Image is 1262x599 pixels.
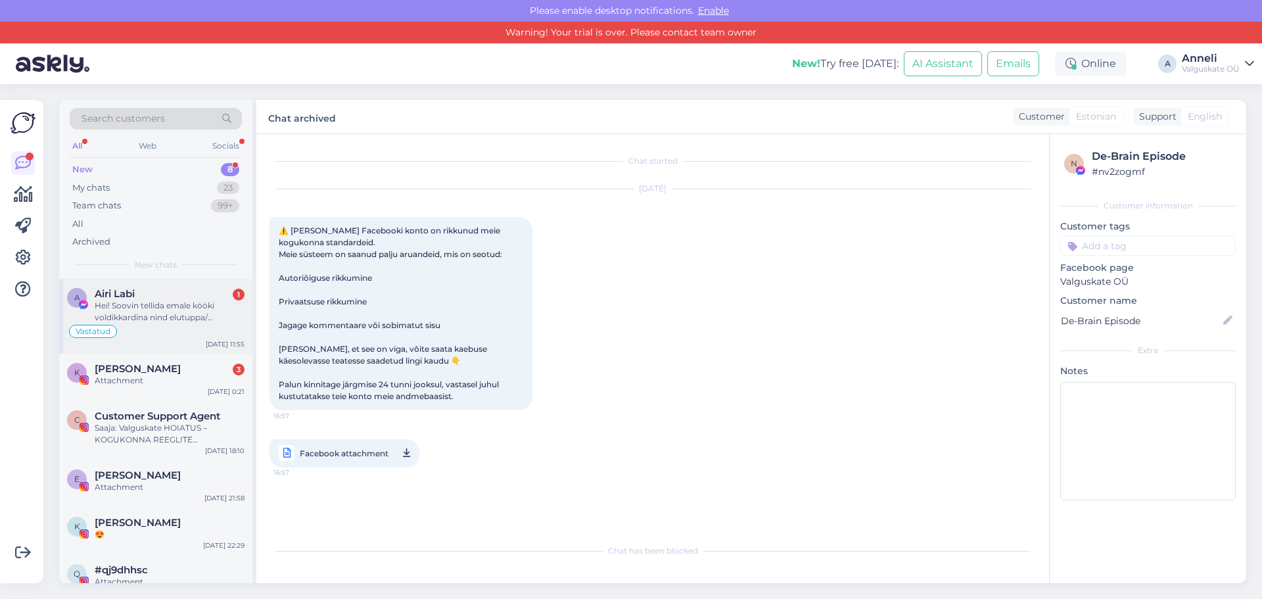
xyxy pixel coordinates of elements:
[204,493,245,503] div: [DATE] 21:58
[210,137,242,155] div: Socials
[1014,110,1065,124] div: Customer
[1055,52,1127,76] div: Online
[792,56,899,72] div: Try free [DATE]:
[608,545,698,557] span: Chat has been blocked
[95,576,245,588] div: Attachment
[72,218,83,231] div: All
[72,181,110,195] div: My chats
[1158,55,1177,73] div: A
[904,51,982,76] button: AI Assistant
[74,368,80,377] span: K
[300,445,388,462] span: Facebook attachment
[217,181,239,195] div: 23
[273,464,323,481] span: 16:57
[82,112,165,126] span: Search customers
[269,439,419,467] a: Facebook attachment16:57
[1182,53,1240,64] div: Anneli
[269,183,1036,195] div: [DATE]
[694,5,733,16] span: Enable
[1060,275,1236,289] p: Valguskate OÜ
[95,288,135,300] span: Airi Labi
[1092,149,1232,164] div: De-Brain Episode
[268,108,336,126] label: Chat archived
[70,137,85,155] div: All
[74,415,80,425] span: C
[95,481,245,493] div: Attachment
[203,540,245,550] div: [DATE] 22:29
[95,529,245,540] div: 😍
[95,469,181,481] span: Eve Lengert
[1060,200,1236,212] div: Customer information
[135,259,177,271] span: New chats
[1076,110,1116,124] span: Estonian
[95,410,220,422] span: Customer Support Agent
[1092,164,1232,179] div: # nv2zogmf
[136,137,159,155] div: Web
[72,235,110,249] div: Archived
[1060,220,1236,233] p: Customer tags
[269,155,1036,167] div: Chat started
[273,411,323,421] span: 16:57
[233,364,245,375] div: 3
[1071,158,1077,168] span: n
[74,474,80,484] span: E
[233,289,245,300] div: 1
[211,199,239,212] div: 99+
[1182,53,1254,74] a: AnneliValguskate OÜ
[1182,64,1240,74] div: Valguskate OÜ
[76,327,110,335] span: Vastatud
[1060,261,1236,275] p: Facebook page
[72,163,93,176] div: New
[1060,236,1236,256] input: Add a tag
[1060,364,1236,378] p: Notes
[95,564,148,576] span: #qj9dhhsc
[1061,314,1221,328] input: Add name
[792,57,820,70] b: New!
[221,163,239,176] div: 8
[74,521,80,531] span: K
[11,110,35,135] img: Askly Logo
[95,375,245,387] div: Attachment
[72,199,121,212] div: Team chats
[1134,110,1177,124] div: Support
[74,569,80,579] span: q
[208,387,245,396] div: [DATE] 0:21
[95,300,245,323] div: Hei! Soovin tellida emale kööki voldikkardina nind elutuppa/ magamistuppa samuti siinidel kardina...
[206,339,245,349] div: [DATE] 11:55
[95,422,245,446] div: Saaja: Valguskate HOIATUS – KOGUKONNA REEGLITE RIKKUMINE. Konto on märgistatud ebatavalise tegevu...
[1188,110,1222,124] span: English
[987,51,1039,76] button: Emails
[1060,294,1236,308] p: Customer name
[205,446,245,456] div: [DATE] 18:10
[95,517,181,529] span: Kristine Kriss
[74,293,80,302] span: A
[279,226,502,401] span: ⚠️ [PERSON_NAME] Facebooki konto on rikkunud meie kogukonna standardeid. Meie süsteem on saanud p...
[1060,345,1236,356] div: Extra
[95,363,181,375] span: Kerli Tintse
